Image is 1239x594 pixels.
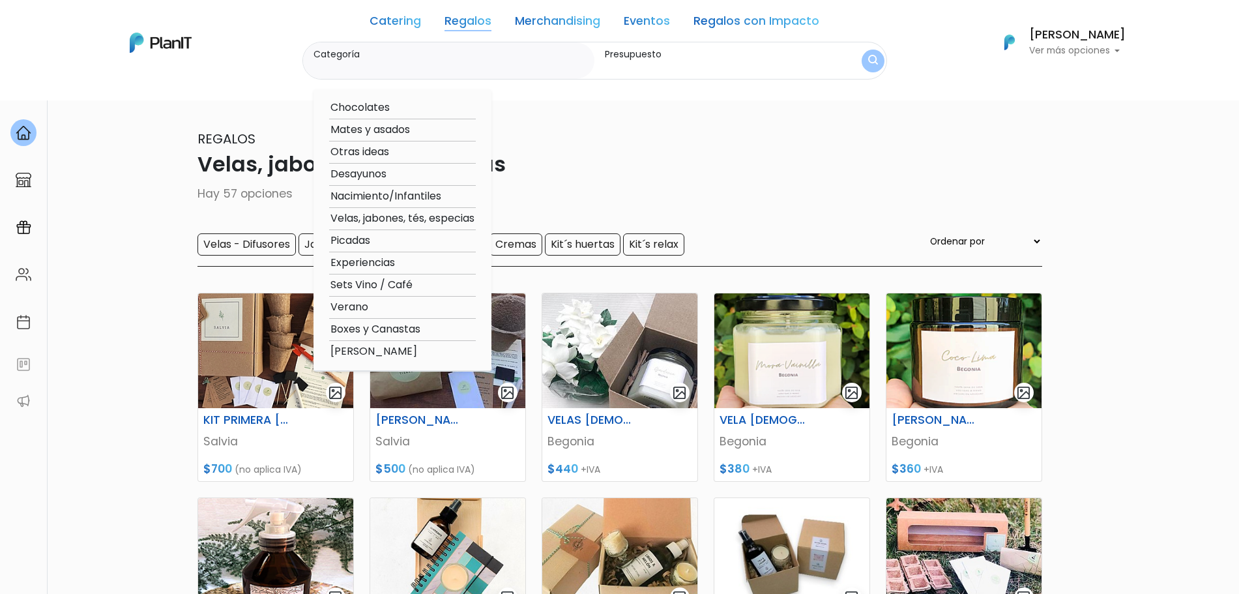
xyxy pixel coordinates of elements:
[712,413,819,427] h6: VELA [DEMOGRAPHIC_DATA] EN FRASCO INDIVIDUAL
[130,33,192,53] img: PlanIt Logo
[542,293,697,408] img: thumb_BEGONIA.jpeg
[196,413,302,427] h6: KIT PRIMERA [PERSON_NAME]
[329,344,476,360] option: [PERSON_NAME]
[623,233,684,256] input: Kit´s relax
[235,463,302,476] span: (no aplica IVA)
[542,293,698,482] a: gallery-light VELAS [DEMOGRAPHIC_DATA] PERSONALIZADAS Begonia $440 +IVA
[489,233,542,256] input: Cremas
[987,25,1126,59] button: PlanIt Logo [PERSON_NAME] Ver más opciones
[67,12,188,38] div: ¿Necesitás ayuda?
[624,16,670,31] a: Eventos
[714,293,869,408] img: thumb_01.png
[370,293,526,482] a: gallery-light [PERSON_NAME] INDIVIDUAL 1 Salvia $500 (no aplica IVA)
[16,125,31,141] img: home-e721727adea9d79c4d83392d1f703f7f8bce08238fde08b1acbfd93340b81755.svg
[197,185,1042,202] p: Hay 57 opciones
[329,299,476,316] option: Verano
[197,149,1042,180] p: Velas, jabones, tés, especias
[329,122,476,138] option: Mates y asados
[408,463,475,476] span: (no aplica IVA)
[924,463,943,476] span: +IVA
[714,293,870,482] a: gallery-light VELA [DEMOGRAPHIC_DATA] EN FRASCO INDIVIDUAL Begonia $380 +IVA
[198,293,353,408] img: thumb_kit_huerta.jpg
[329,188,476,205] option: Nacimiento/Infantiles
[515,16,600,31] a: Merchandising
[886,293,1042,482] a: gallery-light [PERSON_NAME] - INDIVIDUAL Begonia $360 +IVA
[370,16,421,31] a: Catering
[720,433,864,450] p: Begonia
[720,461,750,477] span: $380
[299,233,355,256] input: Jabones
[329,100,476,116] option: Chocolates
[329,321,476,338] option: Boxes y Canastas
[693,16,819,31] a: Regalos con Impacto
[16,357,31,372] img: feedback-78b5a0c8f98aac82b08bfc38622c3050aee476f2c9584af64705fc4e61158814.svg
[329,166,476,183] option: Desayunos
[581,463,600,476] span: +IVA
[329,255,476,271] option: Experiencias
[995,28,1024,57] img: PlanIt Logo
[500,385,515,400] img: gallery-light
[203,461,232,477] span: $700
[884,413,991,427] h6: [PERSON_NAME] - INDIVIDUAL
[375,461,405,477] span: $500
[16,393,31,409] img: partners-52edf745621dab592f3b2c58e3bca9d71375a7ef29c3b500c9f145b62cc070d4.svg
[868,55,878,67] img: search_button-432b6d5273f82d61273b3651a40e1bd1b912527efae98b1b7a1b2c0702e16a8d.svg
[329,144,476,160] option: Otras ideas
[545,233,620,256] input: Kit´s huertas
[328,385,343,400] img: gallery-light
[844,385,859,400] img: gallery-light
[752,463,772,476] span: +IVA
[445,16,491,31] a: Regalos
[375,433,520,450] p: Salvia
[368,413,474,427] h6: [PERSON_NAME] INDIVIDUAL 1
[197,293,354,482] a: gallery-light KIT PRIMERA [PERSON_NAME] Salvia $700 (no aplica IVA)
[16,220,31,235] img: campaigns-02234683943229c281be62815700db0a1741e53638e28bf9629b52c665b00959.svg
[605,48,823,61] label: Presupuesto
[892,461,921,477] span: $360
[329,233,476,249] option: Picadas
[16,314,31,330] img: calendar-87d922413cdce8b2cf7b7f5f62616a5cf9e4887200fb71536465627b3292af00.svg
[16,267,31,282] img: people-662611757002400ad9ed0e3c099ab2801c6687ba6c219adb57efc949bc21e19d.svg
[197,129,1042,149] p: Regalos
[540,413,647,427] h6: VELAS [DEMOGRAPHIC_DATA] PERSONALIZADAS
[1016,385,1031,400] img: gallery-light
[892,433,1036,450] p: Begonia
[313,48,590,61] label: Categoría
[203,433,348,450] p: Salvia
[1029,29,1126,41] h6: [PERSON_NAME]
[547,433,692,450] p: Begonia
[329,211,476,227] option: Velas, jabones, tés, especias
[672,385,687,400] img: gallery-light
[547,461,578,477] span: $440
[16,172,31,188] img: marketplace-4ceaa7011d94191e9ded77b95e3339b90024bf715f7c57f8cf31f2d8c509eaba.svg
[197,233,296,256] input: Velas - Difusores
[329,277,476,293] option: Sets Vino / Café
[886,293,1042,408] img: thumb_02.png
[1029,46,1126,55] p: Ver más opciones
